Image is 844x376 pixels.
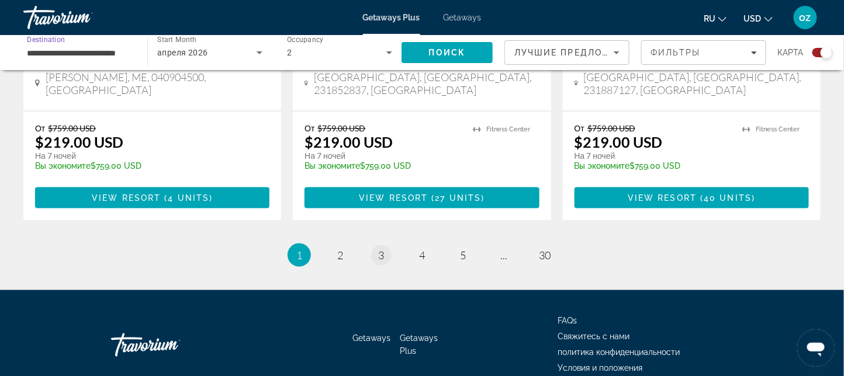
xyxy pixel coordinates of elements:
[305,161,360,170] span: Вы экономите
[337,249,343,262] span: 2
[744,14,762,23] span: USD
[168,193,209,203] span: 4 units
[584,71,809,96] span: [GEOGRAPHIC_DATA], [GEOGRAPHIC_DATA], 231887127, [GEOGRAPHIC_DATA]
[35,187,269,208] button: View Resort(4 units)
[628,193,697,203] span: View Resort
[575,133,663,151] p: $219.00 USD
[575,123,584,133] span: От
[157,36,196,44] span: Start Month
[402,42,493,63] button: Search
[314,71,539,96] span: [GEOGRAPHIC_DATA], [GEOGRAPHIC_DATA], 231852837, [GEOGRAPHIC_DATA]
[704,193,752,203] span: 40 units
[641,40,766,65] button: Filters
[111,328,228,363] a: Go Home
[460,249,466,262] span: 5
[157,48,208,57] span: апреля 2026
[514,46,620,60] mat-select: Sort by
[363,13,420,22] a: Getaways Plus
[797,329,835,367] iframe: Кнопка запуска окна обмена сообщениями
[305,151,461,161] p: На 7 ночей
[587,123,635,133] span: $759.00 USD
[800,12,811,23] span: oz
[359,193,428,203] span: View Resort
[27,36,65,44] span: Destination
[35,123,45,133] span: От
[428,193,485,203] span: ( )
[575,161,630,170] span: Вы экономите
[514,48,639,57] span: Лучшие предложения
[558,364,642,373] a: Условия и положения
[35,133,123,151] p: $219.00 USD
[558,332,629,342] a: Свяжитесь с нами
[35,151,258,161] p: На 7 ночей
[704,10,727,27] button: Change language
[790,5,821,30] button: User Menu
[419,249,425,262] span: 4
[305,123,314,133] span: От
[46,71,269,96] span: [PERSON_NAME], ME, 040904500, [GEOGRAPHIC_DATA]
[756,126,800,133] span: Fitness Center
[558,348,680,357] a: политика конфиденциальности
[161,193,213,203] span: ( )
[575,187,809,208] button: View Resort(40 units)
[697,193,755,203] span: ( )
[444,13,482,22] a: Getaways
[353,334,391,343] a: Getaways
[744,10,773,27] button: Change currency
[27,46,132,60] input: Select destination
[305,187,539,208] button: View Resort(27 units)
[575,161,731,170] p: $759.00 USD
[23,243,821,267] nav: Pagination
[378,249,384,262] span: 3
[539,249,551,262] span: 30
[35,161,258,170] p: $759.00 USD
[305,133,393,151] p: $219.00 USD
[305,161,461,170] p: $759.00 USD
[429,48,466,57] span: Поиск
[23,2,140,33] a: Travorium
[558,316,577,326] a: FAQs
[287,36,324,44] span: Occupancy
[487,126,531,133] span: Fitness Center
[435,193,482,203] span: 27 units
[575,151,731,161] p: На 7 ночей
[287,48,292,57] span: 2
[651,48,701,57] span: Фильтры
[296,249,302,262] span: 1
[318,123,366,133] span: $759.00 USD
[704,14,715,23] span: ru
[48,123,96,133] span: $759.00 USD
[92,193,161,203] span: View Resort
[35,161,91,170] span: Вы экономите
[778,44,804,61] span: карта
[500,249,507,262] span: ...
[400,334,438,356] a: Getaways Plus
